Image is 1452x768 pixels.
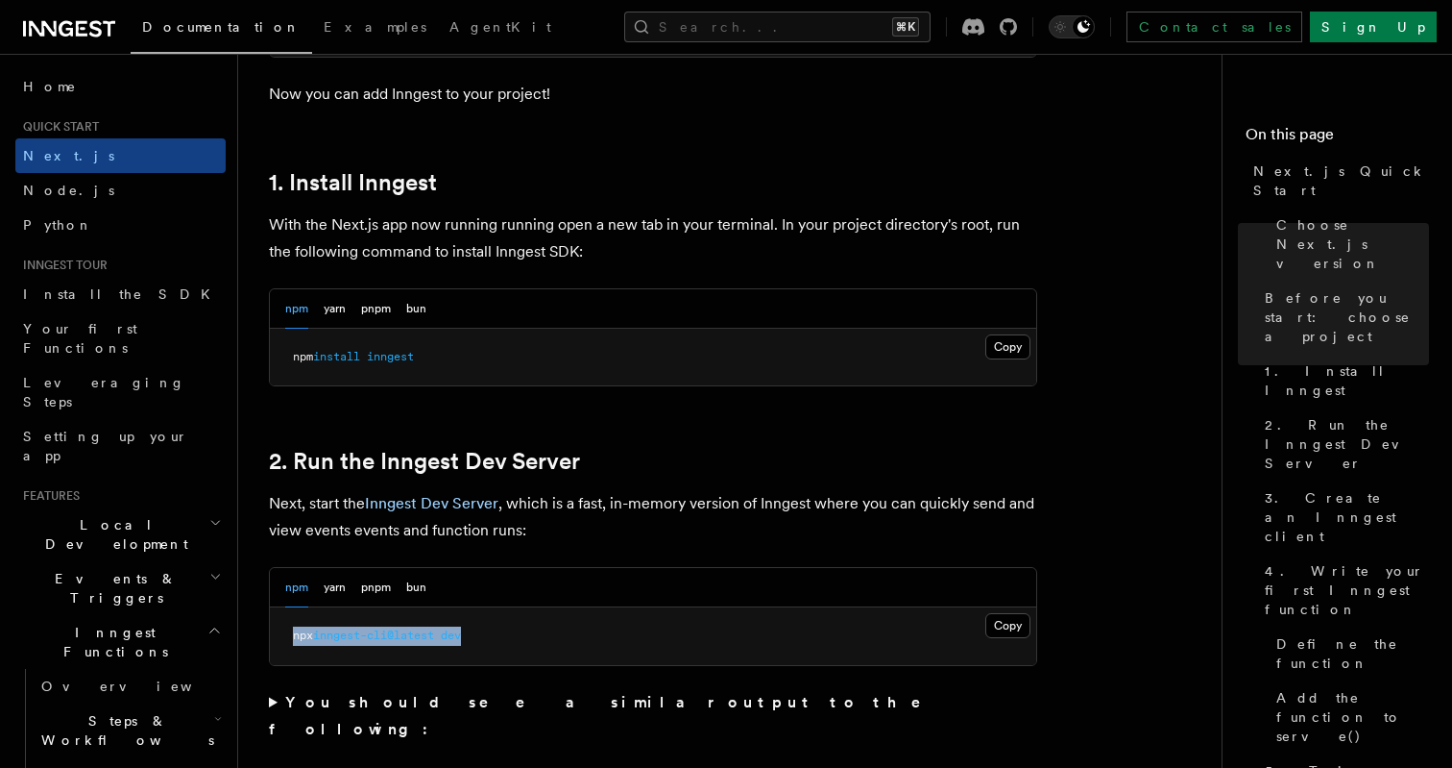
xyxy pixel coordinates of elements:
[23,183,114,198] span: Node.js
[1276,634,1429,673] span: Define the function
[1276,688,1429,746] span: Add the function to serve()
[1265,361,1429,400] span: 1. Install Inngest
[15,508,226,561] button: Local Development
[324,19,426,35] span: Examples
[23,286,222,302] span: Install the SDK
[269,448,580,475] a: 2. Run the Inngest Dev Server
[313,350,360,363] span: install
[15,119,99,135] span: Quick start
[361,568,391,607] button: pnpm
[285,289,308,329] button: npm
[985,613,1030,638] button: Copy
[15,208,226,242] a: Python
[15,623,207,661] span: Inngest Functions
[15,173,226,208] a: Node.js
[1269,627,1429,681] a: Define the function
[1269,208,1429,281] a: Choose Next.js version
[1276,215,1429,273] span: Choose Next.js version
[285,568,308,607] button: npm
[406,568,426,607] button: bun
[1257,481,1429,554] a: 3. Create an Inngest client
[892,17,919,37] kbd: ⌘K
[15,69,226,104] a: Home
[15,258,108,273] span: Inngest tour
[441,629,461,642] span: dev
[438,6,563,52] a: AgentKit
[1257,408,1429,481] a: 2. Run the Inngest Dev Server
[269,689,1037,743] summary: You should see a similar output to the following:
[1265,561,1429,619] span: 4. Write your first Inngest function
[1310,12,1437,42] a: Sign Up
[23,77,77,96] span: Home
[269,693,948,738] strong: You should see a similar output to the following:
[1257,281,1429,354] a: Before you start: choose a project
[293,629,313,642] span: npx
[269,490,1037,544] p: Next, start the , which is a fast, in-memory version of Inngest where you can quickly send and vi...
[1126,12,1302,42] a: Contact sales
[1257,354,1429,408] a: 1. Install Inngest
[361,289,391,329] button: pnpm
[23,321,137,356] span: Your first Functions
[15,277,226,311] a: Install the SDK
[23,217,93,233] span: Python
[269,169,437,196] a: 1. Install Inngest
[15,365,226,419] a: Leveraging Steps
[1269,681,1429,754] a: Add the function to serve()
[1246,154,1429,208] a: Next.js Quick Start
[34,704,226,757] button: Steps & Workflows
[23,429,188,463] span: Setting up your app
[15,569,209,607] span: Events & Triggers
[142,19,301,35] span: Documentation
[23,148,114,163] span: Next.js
[312,6,438,52] a: Examples
[313,629,434,642] span: inngest-cli@latest
[324,568,346,607] button: yarn
[269,81,1037,108] p: Now you can add Inngest to your project!
[15,515,209,554] span: Local Development
[34,669,226,704] a: Overview
[1265,415,1429,473] span: 2. Run the Inngest Dev Server
[41,679,239,694] span: Overview
[293,350,313,363] span: npm
[1257,554,1429,627] a: 4. Write your first Inngest function
[985,334,1030,359] button: Copy
[1246,123,1429,154] h4: On this page
[131,6,312,54] a: Documentation
[15,561,226,615] button: Events & Triggers
[406,289,426,329] button: bun
[449,19,551,35] span: AgentKit
[365,494,498,512] a: Inngest Dev Server
[1265,288,1429,346] span: Before you start: choose a project
[367,350,414,363] span: inngest
[269,211,1037,265] p: With the Next.js app now running running open a new tab in your terminal. In your project directo...
[1253,161,1429,200] span: Next.js Quick Start
[15,419,226,473] a: Setting up your app
[624,12,931,42] button: Search...⌘K
[34,711,214,750] span: Steps & Workflows
[15,615,226,669] button: Inngest Functions
[15,138,226,173] a: Next.js
[15,488,80,504] span: Features
[324,289,346,329] button: yarn
[23,375,185,409] span: Leveraging Steps
[1265,488,1429,546] span: 3. Create an Inngest client
[15,311,226,365] a: Your first Functions
[1049,15,1095,38] button: Toggle dark mode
